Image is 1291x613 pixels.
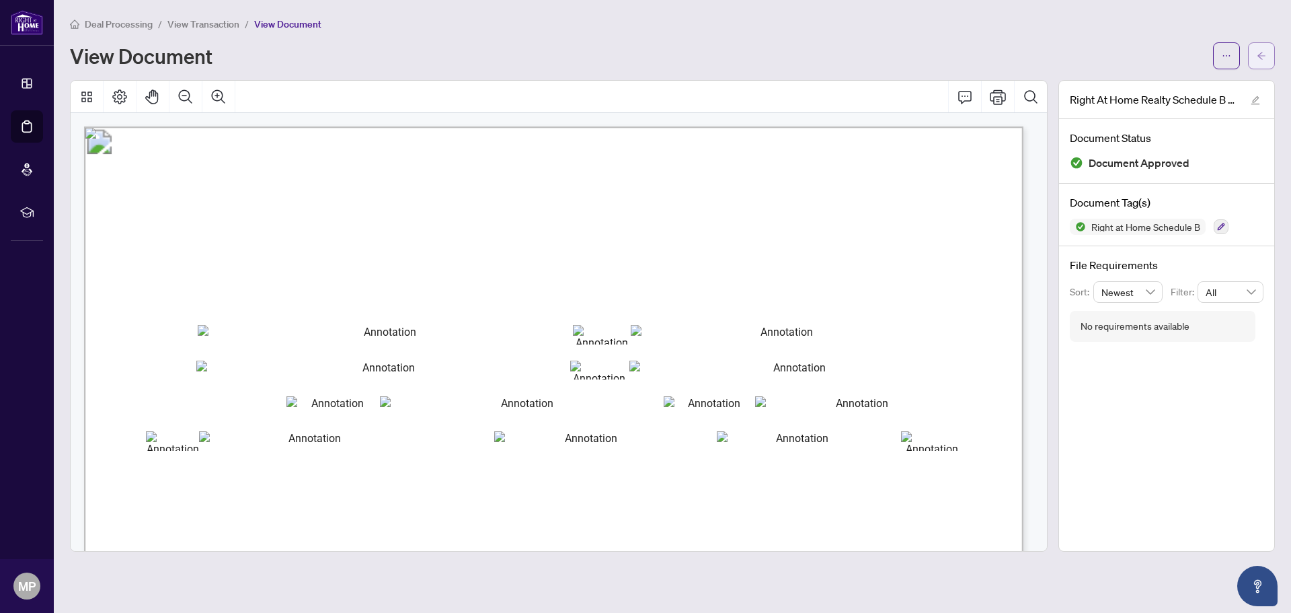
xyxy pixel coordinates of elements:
p: Sort: [1070,285,1093,299]
h4: Document Tag(s) [1070,194,1263,211]
span: edit [1251,96,1260,105]
p: Filter: [1171,285,1198,299]
img: Document Status [1070,156,1083,170]
div: No requirements available [1081,319,1189,334]
img: logo [11,10,43,35]
span: ellipsis [1222,51,1231,61]
li: / [158,16,162,32]
span: Right at Home Schedule B [1086,222,1206,231]
button: Open asap [1237,566,1278,606]
span: arrow-left [1257,51,1266,61]
span: Right At Home Realty Schedule B - Agreement of Purchase and Sale.pdf [1070,92,1238,108]
span: Deal Processing [85,18,153,30]
li: / [245,16,249,32]
span: home [70,20,79,29]
h4: File Requirements [1070,257,1263,273]
span: MP [18,577,36,596]
img: Status Icon [1070,219,1086,235]
h4: Document Status [1070,130,1263,146]
span: View Transaction [167,18,239,30]
span: View Document [254,18,321,30]
span: Newest [1101,282,1155,302]
h1: View Document [70,45,212,67]
span: Document Approved [1089,154,1189,172]
span: All [1206,282,1255,302]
